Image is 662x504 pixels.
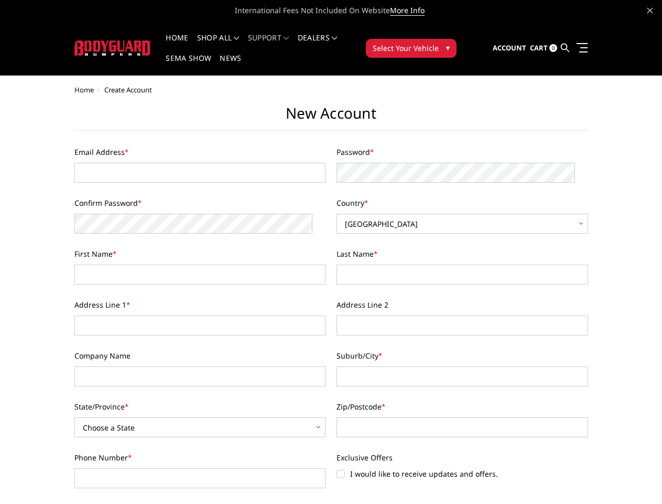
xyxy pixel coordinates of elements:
label: Confirm Password [74,197,326,208]
label: First Name [74,248,326,259]
label: Suburb/City [337,350,588,361]
a: SEMA Show [166,55,211,75]
a: Cancellations & Returns [248,160,360,180]
span: Account [493,43,526,52]
label: Company Name [74,350,326,361]
label: Zip/Postcode [337,401,588,412]
a: FAQ [248,60,360,80]
a: Sponsorship [248,199,360,219]
a: Dealers [298,34,338,55]
label: Exclusive Offers [337,452,588,463]
label: Country [337,197,588,208]
a: Home [74,85,94,94]
span: ▾ [446,42,450,53]
label: Password [337,146,588,157]
span: Create Account [104,85,152,94]
a: Terms & Conditions [248,140,360,160]
a: Home [166,34,188,55]
span: Cart [530,43,548,52]
label: Address Line 2 [337,299,588,310]
h1: New Account [74,104,588,131]
a: Employment [248,319,360,339]
a: Warranty [248,120,360,140]
a: MAP Policy [248,239,360,259]
a: Check Lead Time [248,219,360,239]
a: Install Instructions [248,80,360,100]
a: Discounts [248,180,360,199]
label: Address Line 1 [74,299,326,310]
a: shop all [197,34,240,55]
span: 0 [549,44,557,52]
a: Support [248,34,289,55]
span: Select Your Vehicle [373,43,439,54]
button: Select Your Vehicle [366,39,457,58]
a: News [220,55,241,75]
label: State/Province [74,401,326,412]
a: Shipping [248,100,360,120]
label: Phone Number [74,452,326,463]
a: Check Order Status [248,259,360,279]
a: More Info [390,5,425,16]
a: Account [493,34,526,62]
img: BODYGUARD BUMPERS [74,40,151,56]
label: I would like to receive updates and offers. [337,468,588,479]
label: Last Name [337,248,588,259]
a: New Product Wait List [248,279,360,299]
a: Cart 0 [530,34,557,62]
label: Email Address [74,146,326,157]
a: Contact Us [248,299,360,319]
